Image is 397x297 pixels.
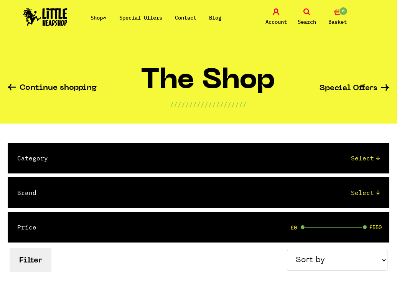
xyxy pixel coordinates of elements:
span: Basket [328,17,347,26]
a: Continue shopping [8,84,97,93]
span: £550 [369,224,382,230]
span: Search [298,17,316,26]
label: Category [17,153,48,163]
h1: The Shop [141,68,275,100]
a: Search [293,8,320,26]
a: 0 Basket [324,8,351,26]
a: Blog [209,14,221,21]
p: //////////////////// [170,100,247,109]
a: Shop [91,14,107,21]
img: Little Head Shop Logo [23,8,68,26]
span: £0 [291,224,297,231]
button: Filter [10,248,51,272]
label: Price [17,223,36,232]
span: Account [265,17,287,26]
a: Contact [175,14,196,21]
a: Special Offers [119,14,162,21]
span: 0 [339,7,348,16]
label: Brand [17,188,36,197]
a: Special Offers [320,84,389,92]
